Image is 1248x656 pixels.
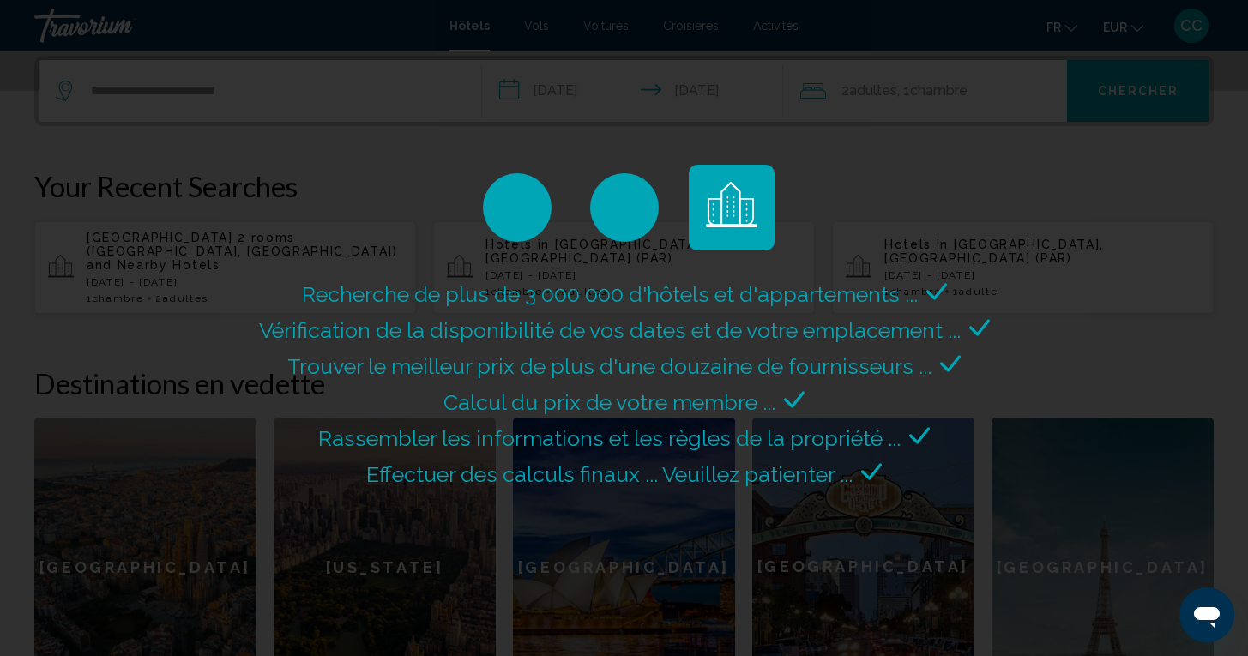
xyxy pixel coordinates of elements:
span: Recherche de plus de 3 000 000 d'hôtels et d'appartements ... [302,281,918,307]
span: Vérification de la disponibilité de vos dates et de votre emplacement ... [259,317,961,343]
span: Trouver le meilleur prix de plus d'une douzaine de fournisseurs ... [287,353,931,379]
span: Effectuer des calculs finaux ... Veuillez patienter ... [366,461,853,487]
iframe: Bouton de lancement de la fenêtre de messagerie [1179,587,1234,642]
span: Calcul du prix de votre membre ... [443,389,775,415]
span: Rassembler les informations et les règles de la propriété ... [318,425,901,451]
